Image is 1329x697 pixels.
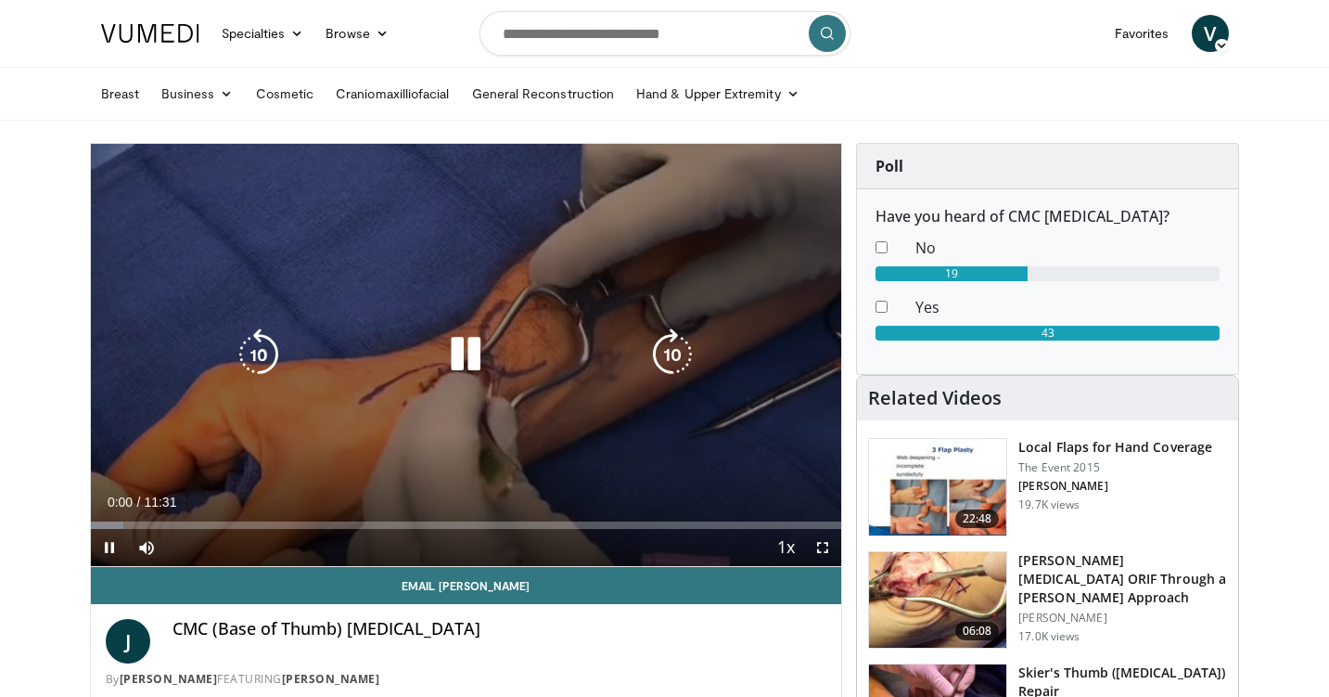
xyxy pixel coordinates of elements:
h3: [PERSON_NAME][MEDICAL_DATA] ORIF Through a [PERSON_NAME] Approach [1018,551,1227,607]
div: 43 [875,326,1220,341]
p: [PERSON_NAME] [1018,611,1227,626]
p: 19.7K views [1018,497,1080,512]
a: V [1192,15,1229,52]
a: 22:48 Local Flaps for Hand Coverage The Event 2015 [PERSON_NAME] 19.7K views [868,438,1227,536]
strong: Poll [875,156,903,176]
a: Hand & Upper Extremity [625,75,811,112]
div: 19 [875,266,1028,281]
h6: Have you heard of CMC [MEDICAL_DATA]? [875,208,1220,226]
a: [PERSON_NAME] [120,671,218,687]
img: b6f583b7-1888-44fa-9956-ce612c416478.150x105_q85_crop-smart_upscale.jpg [869,439,1006,536]
h4: Related Videos [868,387,1002,409]
a: Craniomaxilliofacial [325,75,460,112]
p: [PERSON_NAME] [1018,479,1212,494]
h4: CMC (Base of Thumb) [MEDICAL_DATA] [173,619,827,639]
a: General Reconstruction [461,75,626,112]
a: Cosmetic [245,75,326,112]
dd: No [901,237,1233,259]
a: 06:08 [PERSON_NAME][MEDICAL_DATA] ORIF Through a [PERSON_NAME] Approach [PERSON_NAME] 17.0K views [868,551,1227,650]
p: 17.0K views [1018,629,1080,644]
a: Email [PERSON_NAME] [91,567,842,604]
span: 06:08 [955,622,1000,640]
a: Breast [90,75,150,112]
button: Playback Rate [767,529,804,566]
span: / [137,495,141,510]
span: 11:31 [144,495,176,510]
dd: Yes [901,296,1233,318]
div: By FEATURING [106,671,827,688]
button: Pause [91,529,128,566]
span: 0:00 [108,495,133,510]
a: Business [150,75,245,112]
p: The Event 2015 [1018,460,1212,475]
button: Mute [128,529,165,566]
img: af335e9d-3f89-4d46-97d1-d9f0cfa56dd9.150x105_q85_crop-smart_upscale.jpg [869,552,1006,649]
span: 22:48 [955,510,1000,528]
h3: Local Flaps for Hand Coverage [1018,438,1212,457]
div: Progress Bar [91,522,842,529]
img: VuMedi Logo [101,24,199,43]
a: J [106,619,150,664]
button: Fullscreen [804,529,841,566]
a: Browse [314,15,400,52]
input: Search topics, interventions [479,11,850,56]
a: Specialties [211,15,315,52]
video-js: Video Player [91,144,842,567]
a: Favorites [1104,15,1181,52]
a: [PERSON_NAME] [282,671,380,687]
